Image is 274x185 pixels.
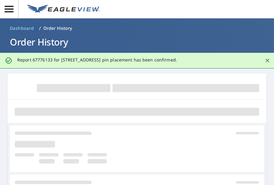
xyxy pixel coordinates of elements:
img: EV Logo [27,5,100,14]
a: Dashboard [7,23,37,33]
a: EV Logo [24,1,104,18]
li: / [39,25,41,32]
button: Close [264,57,272,65]
p: Order History [43,25,72,31]
h1: Order History [7,36,267,48]
span: Dashboard [10,25,34,31]
p: Report 67776133 for [STREET_ADDRESS] pin placement has been confirmed. [17,57,177,63]
nav: breadcrumb [7,23,267,33]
